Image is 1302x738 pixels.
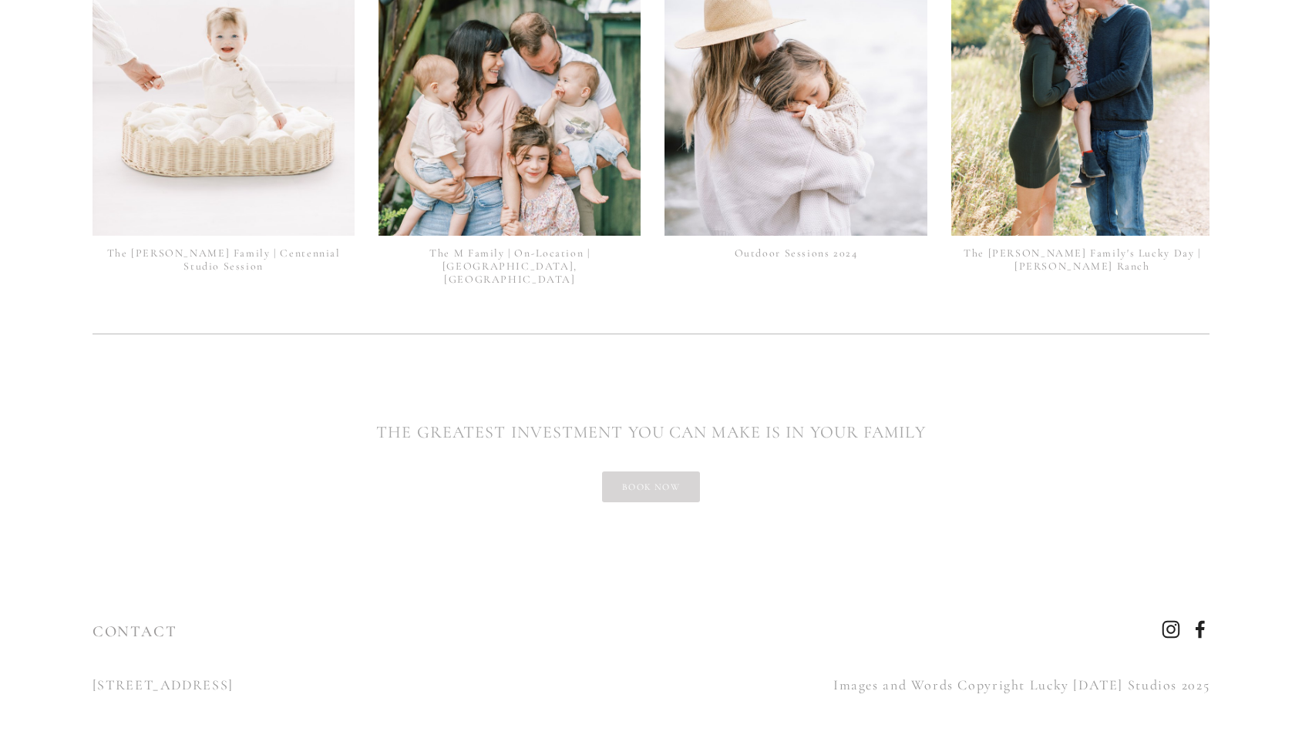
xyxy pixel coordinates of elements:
a: Facebook [1191,620,1209,639]
p: [STREET_ADDRESS] [93,673,638,697]
a: The [PERSON_NAME] Family | Centennial Studio Session [107,247,341,273]
a: CONTACT [93,622,177,641]
a: The M Family | On-Location | [GEOGRAPHIC_DATA], [GEOGRAPHIC_DATA] [429,247,590,286]
a: The [PERSON_NAME] Family's Lucky Day | [PERSON_NAME] Ranch [964,247,1201,273]
a: Instagram [1162,620,1180,639]
a: Outdoor Sessions 2024 [735,247,858,260]
p: Images and Words Copyright Lucky [DATE] Studios 2025 [664,673,1210,697]
a: book now [602,471,700,502]
h2: THE GREATEST INVESTMENT YOU CAN MAKE IS IN YOUR FAMILY [93,420,1209,445]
